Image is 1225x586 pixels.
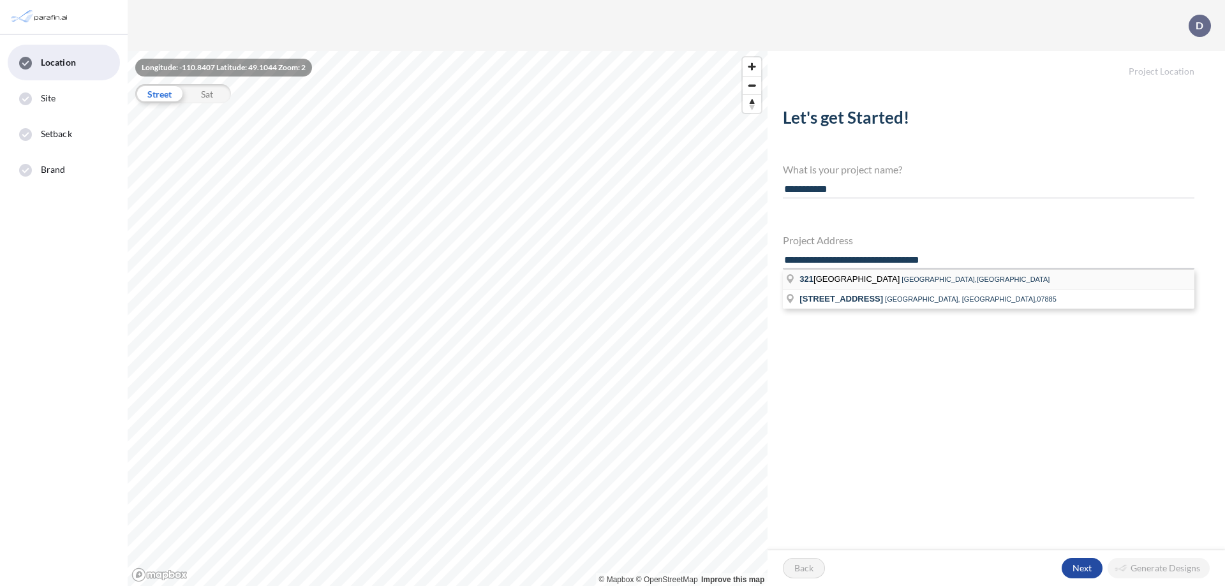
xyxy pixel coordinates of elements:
div: Sat [183,84,231,103]
a: Mapbox homepage [131,568,188,582]
button: Next [1062,558,1102,578]
span: Setback [41,128,72,140]
a: Mapbox [599,575,634,584]
button: Zoom in [743,57,761,76]
span: Reset bearing to north [743,95,761,113]
span: Brand [41,163,66,176]
button: Zoom out [743,76,761,94]
span: Zoom out [743,77,761,94]
span: 321 [799,274,813,284]
canvas: Map [128,51,768,586]
span: [GEOGRAPHIC_DATA],[GEOGRAPHIC_DATA] [902,275,1050,283]
span: Location [41,56,76,69]
div: Street [135,84,183,103]
h4: What is your project name? [783,163,1194,175]
span: [STREET_ADDRESS] [799,294,883,304]
h5: Project Location [768,51,1225,77]
img: Parafin [10,5,71,29]
button: Reset bearing to north [743,94,761,113]
span: Site [41,92,56,105]
h4: Project Address [783,234,1194,246]
a: Improve this map [701,575,764,584]
span: [GEOGRAPHIC_DATA] [799,274,902,284]
p: Next [1073,562,1092,575]
h2: Let's get Started! [783,108,1194,133]
p: D [1196,20,1203,31]
span: [GEOGRAPHIC_DATA], [GEOGRAPHIC_DATA],07885 [885,295,1057,303]
a: OpenStreetMap [636,575,698,584]
div: Longitude: -110.8407 Latitude: 49.1044 Zoom: 2 [135,59,312,77]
